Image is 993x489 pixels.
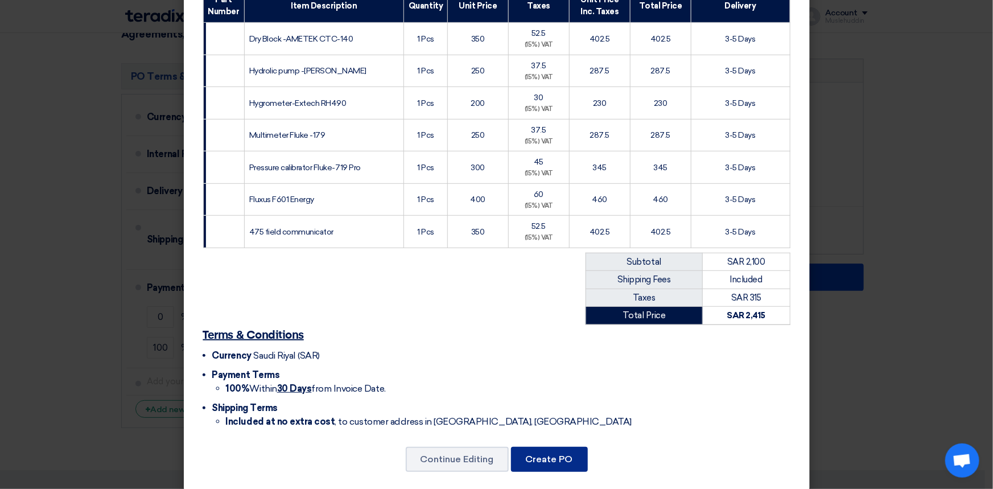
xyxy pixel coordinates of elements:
span: Hydrolic pump -[PERSON_NAME] [249,66,367,76]
span: Included [730,274,763,285]
span: 230 [654,98,668,108]
span: 1 Pcs [417,130,434,140]
span: 475 field communicator [249,227,333,237]
a: Open chat [945,443,979,478]
span: 30 [534,93,543,102]
span: 345 [593,163,607,172]
td: SAR 2,100 [703,253,790,271]
div: (15%) VAT [513,105,565,114]
button: Create PO [511,447,588,472]
span: Saudi Riyal (SAR) [253,350,320,361]
span: 1 Pcs [417,98,434,108]
strong: SAR 2,415 [727,310,765,320]
span: Payment Terms [212,369,280,380]
span: Within from Invoice Date. [226,383,386,394]
td: Subtotal [586,253,703,271]
span: 287.5 [650,130,670,140]
span: Fluxus F601 Energy [249,195,314,204]
span: 45 [534,157,543,167]
span: 3-5 Days [725,34,755,44]
strong: Included at no extra cost [226,416,335,427]
span: 460 [592,195,608,204]
span: 1 Pcs [417,227,434,237]
span: 402.5 [590,227,610,237]
span: 400 [471,195,486,204]
span: 1 Pcs [417,163,434,172]
span: 230 [593,98,607,108]
span: 60 [534,190,543,199]
span: 52.5 [531,28,546,38]
span: 1 Pcs [417,195,434,204]
span: 287.5 [590,66,610,76]
span: 250 [471,130,485,140]
div: (15%) VAT [513,169,565,179]
u: Terms & Conditions [203,330,304,341]
td: Total Price [586,307,703,325]
div: (15%) VAT [513,73,565,83]
div: (15%) VAT [513,233,565,243]
u: 30 Days [277,383,312,394]
button: Continue Editing [406,447,509,472]
span: 350 [471,227,485,237]
span: 37.5 [531,61,546,71]
span: 3-5 Days [725,98,755,108]
li: , to customer address in [GEOGRAPHIC_DATA], [GEOGRAPHIC_DATA] [226,415,790,429]
div: (15%) VAT [513,40,565,50]
span: 3-5 Days [725,227,755,237]
span: 3-5 Days [725,163,755,172]
span: SAR 315 [731,293,761,303]
span: 402.5 [650,227,671,237]
span: 345 [654,163,668,172]
span: 300 [471,163,485,172]
div: (15%) VAT [513,202,565,211]
div: (15%) VAT [513,137,565,147]
span: 52.5 [531,221,546,231]
strong: 100% [226,383,250,394]
span: 287.5 [650,66,670,76]
span: Hygrometer-Extech RH490 [249,98,347,108]
span: 460 [653,195,669,204]
span: 1 Pcs [417,66,434,76]
span: 3-5 Days [725,130,755,140]
span: Shipping Terms [212,402,278,413]
span: Dry Block -AMETEK CTC-140 [249,34,353,44]
span: 3-5 Days [725,195,755,204]
span: 250 [471,66,485,76]
span: 402.5 [650,34,671,44]
span: 287.5 [590,130,610,140]
span: Multimeter Fluke -179 [249,130,325,140]
span: 350 [471,34,485,44]
td: Taxes [586,289,703,307]
td: Shipping Fees [586,271,703,289]
span: 37.5 [531,125,546,135]
span: Currency [212,350,252,361]
span: 1 Pcs [417,34,434,44]
span: 200 [471,98,485,108]
span: Pressure calibrator Fluke-719 Pro [249,163,361,172]
span: 402.5 [590,34,610,44]
span: 3-5 Days [725,66,755,76]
